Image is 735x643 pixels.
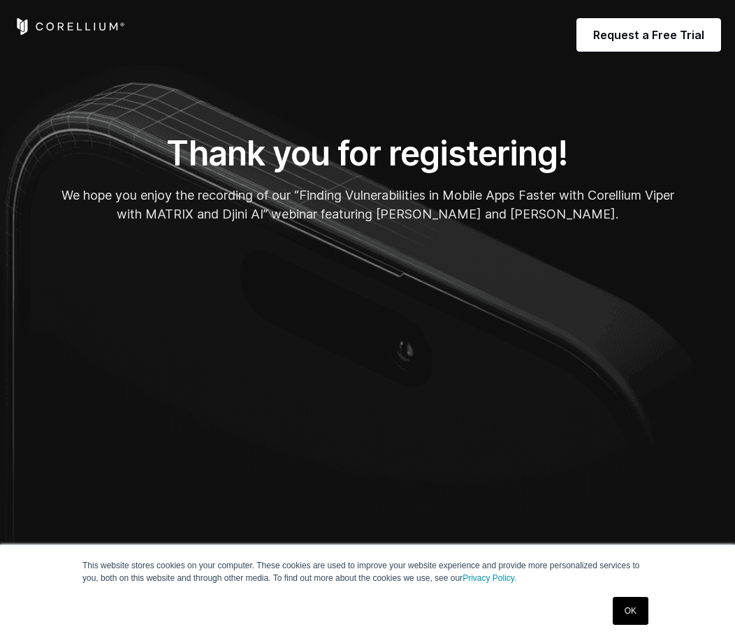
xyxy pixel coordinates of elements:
[53,186,682,223] p: We hope you enjoy the recording of our “Finding Vulnerabilities in Mobile Apps Faster with Corell...
[593,27,704,43] span: Request a Free Trial
[613,597,648,625] a: OK
[53,235,682,497] iframe: HubSpot Video
[82,559,653,584] p: This website stores cookies on your computer. These cookies are used to improve your website expe...
[463,573,516,583] a: Privacy Policy.
[576,18,721,52] a: Request a Free Trial
[14,18,125,35] a: Corellium Home
[53,133,682,175] h1: Thank you for registering!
